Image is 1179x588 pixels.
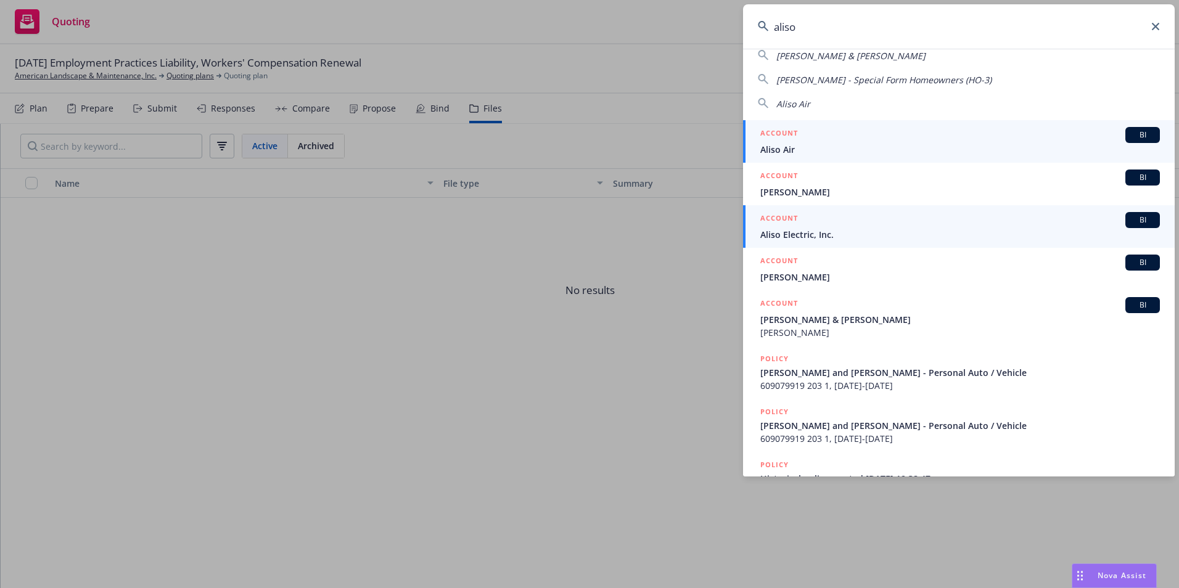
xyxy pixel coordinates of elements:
span: Historical policy created [DATE] 12:38:47 [760,472,1160,485]
span: [PERSON_NAME] & [PERSON_NAME] [776,50,926,62]
h5: POLICY [760,459,789,471]
a: ACCOUNTBI[PERSON_NAME] [743,163,1175,205]
span: [PERSON_NAME] [760,186,1160,198]
span: [PERSON_NAME] - Special Form Homeowners (HO-3) [776,74,992,86]
a: POLICY[PERSON_NAME] and [PERSON_NAME] - Personal Auto / Vehicle609079919 203 1, [DATE]-[DATE] [743,399,1175,452]
button: Nova Assist [1072,563,1157,588]
a: ACCOUNTBI[PERSON_NAME] & [PERSON_NAME][PERSON_NAME] [743,290,1175,346]
h5: ACCOUNT [760,212,798,227]
span: Aliso Electric, Inc. [760,228,1160,241]
span: [PERSON_NAME] [760,271,1160,284]
span: [PERSON_NAME] & [PERSON_NAME] [760,313,1160,326]
span: Aliso Air [776,98,810,110]
a: POLICYHistorical policy created [DATE] 12:38:47 [743,452,1175,505]
span: 609079919 203 1, [DATE]-[DATE] [760,379,1160,392]
span: 609079919 203 1, [DATE]-[DATE] [760,432,1160,445]
h5: ACCOUNT [760,255,798,269]
a: ACCOUNTBIAliso Air [743,120,1175,163]
a: ACCOUNTBIAliso Electric, Inc. [743,205,1175,248]
span: BI [1130,214,1155,226]
h5: POLICY [760,353,789,365]
span: [PERSON_NAME] [760,326,1160,339]
h5: POLICY [760,406,789,418]
h5: ACCOUNT [760,127,798,142]
a: POLICY[PERSON_NAME] and [PERSON_NAME] - Personal Auto / Vehicle609079919 203 1, [DATE]-[DATE] [743,346,1175,399]
span: BI [1130,129,1155,141]
span: BI [1130,172,1155,183]
span: [PERSON_NAME] and [PERSON_NAME] - Personal Auto / Vehicle [760,366,1160,379]
h5: ACCOUNT [760,297,798,312]
div: Drag to move [1072,564,1088,587]
span: Aliso Air [760,143,1160,156]
span: BI [1130,257,1155,268]
a: ACCOUNTBI[PERSON_NAME] [743,248,1175,290]
input: Search... [743,4,1175,49]
span: BI [1130,300,1155,311]
span: Nova Assist [1098,570,1146,581]
span: [PERSON_NAME] and [PERSON_NAME] - Personal Auto / Vehicle [760,419,1160,432]
h5: ACCOUNT [760,169,798,184]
